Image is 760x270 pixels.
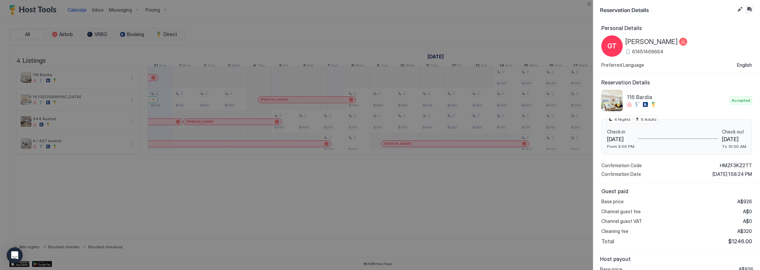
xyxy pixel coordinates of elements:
span: [DATE] [722,136,746,143]
span: 116 Bardia [627,94,727,100]
span: A$926 [737,199,752,205]
span: To 10:00 AM [722,144,746,149]
span: Check out [722,129,746,135]
span: [DATE] [607,136,634,143]
div: Open Intercom Messenger [7,247,23,263]
span: HMZF3KZ2TT [720,163,752,169]
span: Accepted [732,97,750,103]
span: Base price [601,199,624,205]
span: 61451469664 [632,49,663,55]
div: listing image [601,90,623,111]
span: English [737,62,752,68]
span: A$320 [737,228,752,234]
span: Host payout [600,256,753,262]
span: A$0 [743,209,752,215]
span: $1246.00 [728,238,752,245]
span: From 3:00 PM [607,144,634,149]
span: Preferred Language [601,62,644,68]
span: Channel guest fee [601,209,641,215]
span: Reservation Details [601,79,752,86]
span: [DATE] 1:58:24 PM [713,171,752,177]
span: Reservation Details [600,5,735,14]
span: A$0 [743,218,752,224]
span: GT [607,41,617,51]
span: Check in [607,129,634,135]
span: 4 Nights [614,116,631,122]
button: Inbox [745,5,753,13]
span: Personal Details [601,25,752,31]
span: Channel guest VAT [601,218,642,224]
span: [PERSON_NAME] [625,38,678,46]
span: 6 Adults [641,116,657,122]
span: Confirmation Code [601,163,642,169]
span: Confirmation Date [601,171,641,177]
span: Cleaning fee [601,228,628,234]
button: Edit reservation [736,5,744,13]
span: Total [601,238,614,245]
span: Guest paid [601,188,752,195]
